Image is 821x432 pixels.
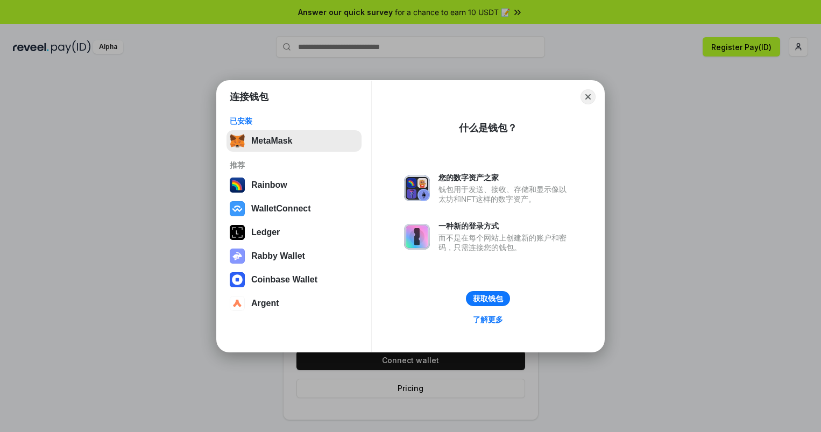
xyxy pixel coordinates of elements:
img: svg+xml,%3Csvg%20width%3D%2228%22%20height%3D%2228%22%20viewBox%3D%220%200%2028%2028%22%20fill%3D... [230,201,245,216]
div: Argent [251,299,279,308]
div: Rabby Wallet [251,251,305,261]
button: Rabby Wallet [227,245,362,267]
button: MetaMask [227,130,362,152]
img: svg+xml,%3Csvg%20width%3D%22120%22%20height%3D%22120%22%20viewBox%3D%220%200%20120%20120%22%20fil... [230,178,245,193]
img: svg+xml,%3Csvg%20width%3D%2228%22%20height%3D%2228%22%20viewBox%3D%220%200%2028%2028%22%20fill%3D... [230,272,245,287]
a: 了解更多 [466,313,509,327]
button: 获取钱包 [466,291,510,306]
button: Argent [227,293,362,314]
img: svg+xml,%3Csvg%20xmlns%3D%22http%3A%2F%2Fwww.w3.org%2F2000%2Fsvg%22%20width%3D%2228%22%20height%3... [230,225,245,240]
div: Rainbow [251,180,287,190]
h1: 连接钱包 [230,90,268,103]
div: MetaMask [251,136,292,146]
button: Rainbow [227,174,362,196]
div: 了解更多 [473,315,503,324]
div: 已安装 [230,116,358,126]
button: WalletConnect [227,198,362,219]
button: Ledger [227,222,362,243]
img: svg+xml,%3Csvg%20xmlns%3D%22http%3A%2F%2Fwww.w3.org%2F2000%2Fsvg%22%20fill%3D%22none%22%20viewBox... [230,249,245,264]
div: 一种新的登录方式 [438,221,572,231]
div: 推荐 [230,160,358,170]
div: 什么是钱包？ [459,122,517,134]
img: svg+xml,%3Csvg%20xmlns%3D%22http%3A%2F%2Fwww.w3.org%2F2000%2Fsvg%22%20fill%3D%22none%22%20viewBox... [404,224,430,250]
div: WalletConnect [251,204,311,214]
div: 您的数字资产之家 [438,173,572,182]
img: svg+xml,%3Csvg%20fill%3D%22none%22%20height%3D%2233%22%20viewBox%3D%220%200%2035%2033%22%20width%... [230,133,245,148]
div: Coinbase Wallet [251,275,317,285]
img: svg+xml,%3Csvg%20width%3D%2228%22%20height%3D%2228%22%20viewBox%3D%220%200%2028%2028%22%20fill%3D... [230,296,245,311]
div: 而不是在每个网站上创建新的账户和密码，只需连接您的钱包。 [438,233,572,252]
button: Coinbase Wallet [227,269,362,291]
div: Ledger [251,228,280,237]
div: 钱包用于发送、接收、存储和显示像以太坊和NFT这样的数字资产。 [438,185,572,204]
img: svg+xml,%3Csvg%20xmlns%3D%22http%3A%2F%2Fwww.w3.org%2F2000%2Fsvg%22%20fill%3D%22none%22%20viewBox... [404,175,430,201]
div: 获取钱包 [473,294,503,303]
button: Close [581,89,596,104]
